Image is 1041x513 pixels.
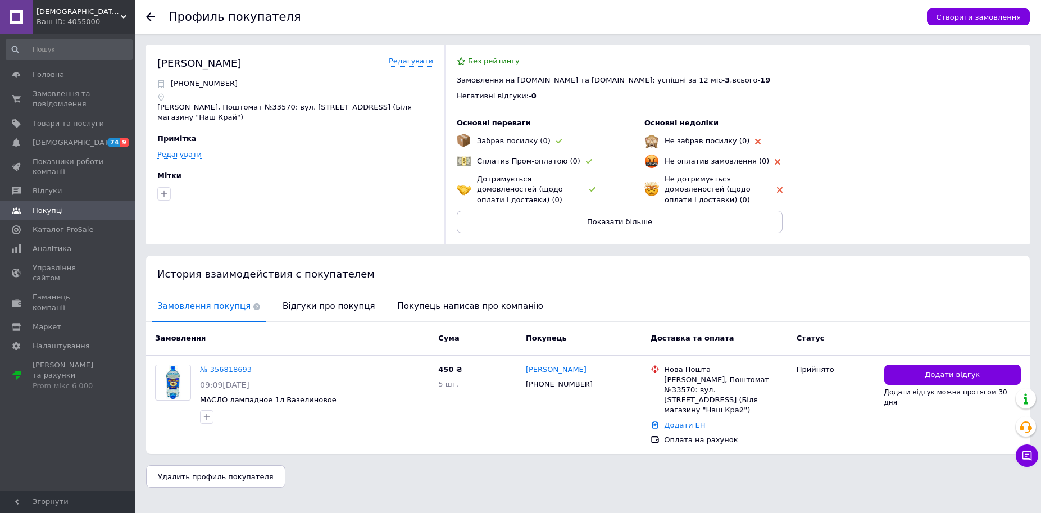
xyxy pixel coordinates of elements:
button: Удалить профиль покупателя [146,465,285,488]
img: emoji [457,154,471,169]
span: Аналітика [33,244,71,254]
span: Замовлення покупця [152,292,266,321]
span: Статус [797,334,825,342]
span: Створити замовлення [936,13,1021,21]
span: [PERSON_NAME] та рахунки [33,360,104,391]
span: Сплатив Пром-оплатою (0) [477,157,580,165]
input: Пошук [6,39,133,60]
div: Оплата на рахунок [664,435,787,445]
button: Додати відгук [884,365,1021,385]
span: Удалить профиль покупателя [158,473,274,481]
img: emoji [457,134,470,147]
div: Нова Пошта [664,365,787,375]
span: Відгуки [33,186,62,196]
span: Замовлення та повідомлення [33,89,104,109]
span: Не забрав посилку (0) [665,137,749,145]
img: Фото товару [163,365,183,400]
span: Додати відгук можна протягом 30 дня [884,388,1007,406]
img: rating-tag-type [775,159,780,165]
p: [PERSON_NAME], Поштомат №33570: вул. [STREET_ADDRESS] (Біля магазину "Наш Край") [157,102,433,122]
span: Маркет [33,322,61,332]
span: Замовлення на [DOMAIN_NAME] та [DOMAIN_NAME]: успішні за 12 міс - , всього - [457,76,770,84]
span: Головна [33,70,64,80]
span: [DEMOGRAPHIC_DATA] [33,138,116,148]
img: rating-tag-type [556,139,562,144]
span: Покупець написав про компанію [392,292,549,321]
p: [PHONE_NUMBER] [171,79,238,89]
a: Додати ЕН [664,421,705,429]
div: [PHONE_NUMBER] [524,377,595,392]
div: Ваш ID: 4055000 [37,17,135,27]
span: 450 ₴ [438,365,462,374]
span: История взаимодействия с покупателем [157,268,375,280]
img: emoji [644,154,659,169]
span: 9 [120,138,129,147]
div: Прийнято [797,365,875,375]
button: Чат з покупцем [1016,444,1038,467]
a: МАСЛО лампадное 1л Вазелиновое [200,396,337,404]
span: Замовлення [155,334,206,342]
a: Редагувати [157,150,202,159]
img: emoji [457,182,471,197]
span: Додати відгук [925,370,980,380]
span: Не оплатив замовлення (0) [665,157,769,165]
img: rating-tag-type [755,139,761,144]
span: Показники роботи компанії [33,157,104,177]
div: [PERSON_NAME] [157,56,242,70]
img: emoji [644,134,659,148]
img: emoji [644,182,659,197]
img: rating-tag-type [589,187,595,192]
span: Покупець [526,334,567,342]
span: Забрав посилку (0) [477,137,551,145]
div: [PERSON_NAME], Поштомат №33570: вул. [STREET_ADDRESS] (Біля магазину "Наш Край") [664,375,787,416]
span: Дотримується домовленостей (щодо оплати і доставки) (0) [477,175,563,203]
a: № 356818693 [200,365,252,374]
a: Редагувати [389,56,433,67]
span: 09:09[DATE] [200,380,249,389]
button: Показати більше [457,211,783,233]
div: Повернутися назад [146,12,155,21]
span: Товари та послуги [33,119,104,129]
span: 19 [760,76,770,84]
span: Покупці [33,206,63,216]
span: Налаштування [33,341,90,351]
span: Церковний магазин ❝ЄРУСАЛИМ❞ [37,7,121,17]
img: rating-tag-type [586,159,592,164]
button: Створити замовлення [927,8,1030,25]
span: Доставка та оплата [651,334,734,342]
span: 0 [531,92,537,100]
span: Cума [438,334,459,342]
span: Примітка [157,134,197,143]
div: Prom мікс 6 000 [33,381,104,391]
span: Відгуки про покупця [277,292,380,321]
a: [PERSON_NAME] [526,365,587,375]
span: Не дотримується домовленостей (щодо оплати і доставки) (0) [665,175,751,203]
span: Каталог ProSale [33,225,93,235]
span: Без рейтингу [468,57,520,65]
span: 5 шт. [438,380,458,388]
img: rating-tag-type [777,187,783,193]
span: Основні переваги [457,119,531,127]
span: Показати більше [587,217,652,226]
a: Фото товару [155,365,191,401]
span: Управління сайтом [33,263,104,283]
h1: Профиль покупателя [169,10,301,24]
span: Мітки [157,171,181,180]
span: 3 [725,76,730,84]
span: Основні недоліки [644,119,719,127]
span: Гаманець компанії [33,292,104,312]
span: Негативні відгуки: - [457,92,531,100]
span: 74 [107,138,120,147]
